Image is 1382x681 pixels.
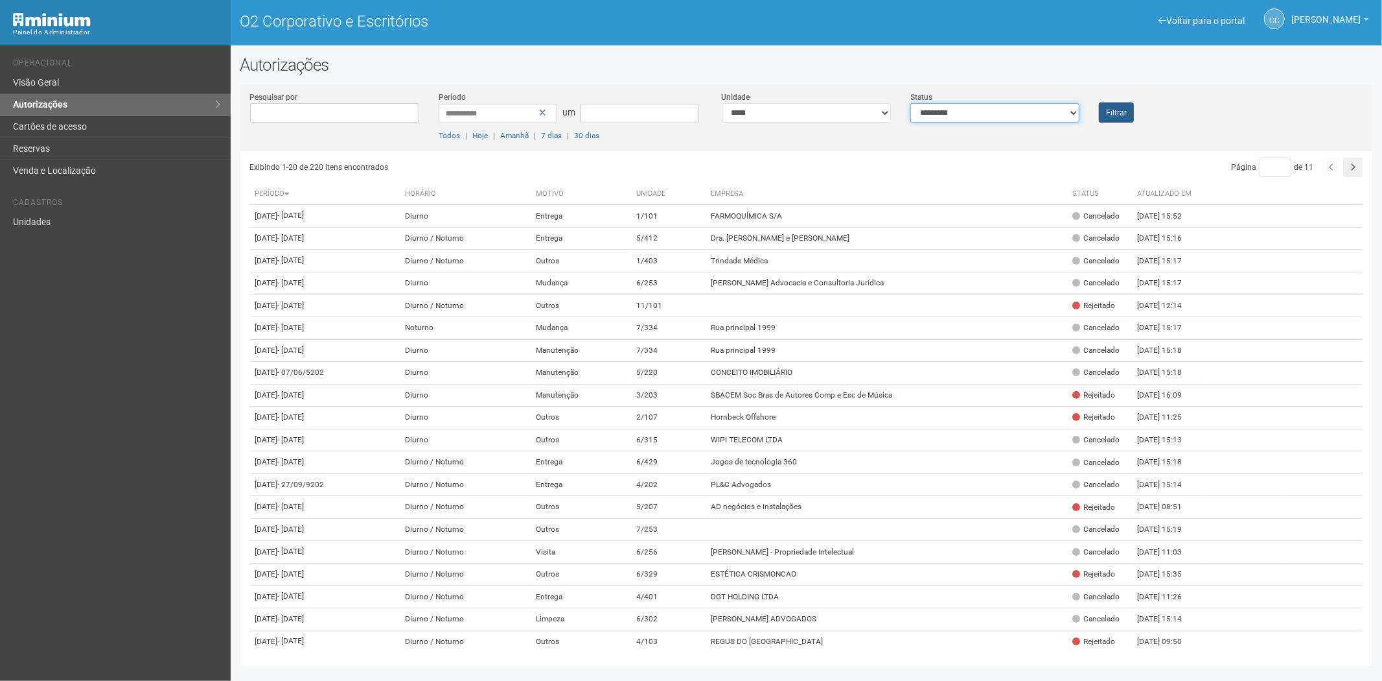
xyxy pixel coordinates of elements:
font: - [DATE] [278,591,305,601]
font: - [DATE] [278,346,305,355]
font: 7/253 [636,525,658,534]
font: WIPI TELECOM LTDA [711,435,783,444]
font: Período [255,189,285,198]
a: Voltar para o portal [1158,16,1245,26]
font: Outros [536,637,559,646]
font: [DATE] 15:17 [1138,279,1182,288]
font: 6/256 [636,547,658,556]
font: 2/107 [636,413,658,422]
font: SBACEM Soc Bras de Autores Comp e Esc de Música [711,390,892,400]
font: Diurno [406,279,429,288]
font: Diurno / Noturno [406,569,465,579]
font: Noturno [406,324,434,333]
font: Reservas [13,143,50,154]
font: [DATE] 15:13 [1138,435,1182,444]
font: Outros [536,525,559,534]
font: Entrega [536,233,562,243]
font: 30 dias [574,131,599,140]
font: Diurno / Noturno [406,592,465,601]
font: | [493,131,495,140]
font: 6/253 [636,279,658,288]
font: Cancelado [1084,592,1120,601]
font: Dra. [PERSON_NAME] e [PERSON_NAME] [711,233,849,243]
font: Operacional [13,58,72,67]
font: [PERSON_NAME] Advocacia e Consultoria Jurídica [711,279,884,288]
font: Outros [536,435,559,444]
font: 4/202 [636,480,658,489]
font: ESTÉTICA CRISMONCAO [711,569,796,579]
font: Cancelado [1084,480,1120,489]
font: 6/329 [636,569,658,579]
a: Amanhã [500,131,529,140]
font: [DATE] 09:50 [1138,637,1182,646]
font: Diurno / Noturno [406,233,465,243]
font: Rejeitado [1084,637,1116,646]
font: Rejeitado [1084,412,1116,422]
font: Cartões de acesso [13,121,87,132]
font: Autorizações [240,55,329,75]
font: [DATE] [255,368,278,377]
font: 1/101 [636,211,658,221]
font: Unidades [13,217,51,227]
font: Diurno [406,435,429,444]
font: Hornbeck Offshore [711,413,776,422]
font: [DATE] [255,301,278,310]
font: AD negócios e instalações [711,503,801,512]
font: Cancelado [1084,346,1120,355]
font: Cancelado [1084,435,1120,444]
font: - [DATE] [278,233,305,243]
font: de 11 [1294,163,1313,172]
img: Mínimo [13,13,91,27]
font: Visão Geral [13,77,59,88]
span: Camila Catarina Lima [1291,2,1361,25]
font: Exibindo 1-20 de 220 itens encontrados [250,163,389,172]
a: CC [1264,8,1285,29]
font: - [DATE] [278,256,305,265]
font: [DATE] [255,503,278,512]
font: 1/403 [636,256,658,265]
font: [DATE] [255,256,278,265]
font: Manutenção [536,390,579,400]
font: Limpeza [536,614,564,623]
font: - [DATE] [278,547,305,556]
font: DGT HOLDING LTDA [711,592,779,601]
font: Diurno [406,211,429,221]
font: 6/315 [636,435,658,444]
font: 4/401 [636,592,658,601]
font: [DATE] [255,525,278,534]
font: Rejeitado [1084,569,1116,579]
font: Horário [406,189,437,198]
font: - [DATE] [278,323,305,332]
button: Filtrar [1099,102,1134,123]
font: Mudança [536,279,568,288]
font: PL&C Advogados [711,480,771,489]
font: Cancelado [1084,278,1120,287]
font: | [534,131,536,140]
font: Manutenção [536,346,579,355]
font: [DATE] [255,435,278,444]
font: - 07/06/5202 [278,368,325,377]
a: Hoje [472,131,488,140]
font: Cancelado [1084,233,1120,243]
font: Filtrar [1106,108,1127,117]
font: [PERSON_NAME] - Propriedade Intelectual [711,547,854,556]
font: [DATE] 15:52 [1138,211,1182,221]
font: CC [1270,16,1280,25]
font: 11/101 [636,301,662,310]
a: Todos [439,131,460,140]
font: [DATE] 15:18 [1138,368,1182,377]
font: Diurno / Noturno [406,547,465,556]
font: [DATE] [255,569,278,579]
font: Status [910,93,932,102]
font: Diurno [406,390,429,400]
font: Diurno / Noturno [406,458,465,467]
font: Cancelado [1084,525,1120,534]
font: Diurno [406,346,429,355]
font: [DATE] 15:19 [1138,525,1182,534]
font: Manutenção [536,368,579,377]
font: - [DATE] [278,636,305,645]
a: [PERSON_NAME] [1291,16,1369,27]
font: Outros [536,256,559,265]
font: REGUS DO [GEOGRAPHIC_DATA] [711,637,823,646]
